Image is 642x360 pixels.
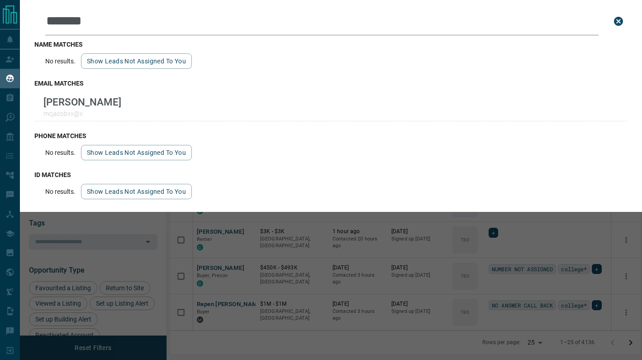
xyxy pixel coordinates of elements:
h3: id matches [34,171,628,178]
p: No results. [45,149,76,156]
p: [PERSON_NAME] [43,96,121,108]
h3: phone matches [34,132,628,139]
p: No results. [45,58,76,65]
p: mcjacobxx@x [43,110,121,117]
button: close search bar [609,12,628,30]
button: show leads not assigned to you [81,53,192,69]
h3: email matches [34,80,628,87]
button: show leads not assigned to you [81,145,192,160]
button: show leads not assigned to you [81,184,192,199]
p: No results. [45,188,76,195]
h3: name matches [34,41,628,48]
